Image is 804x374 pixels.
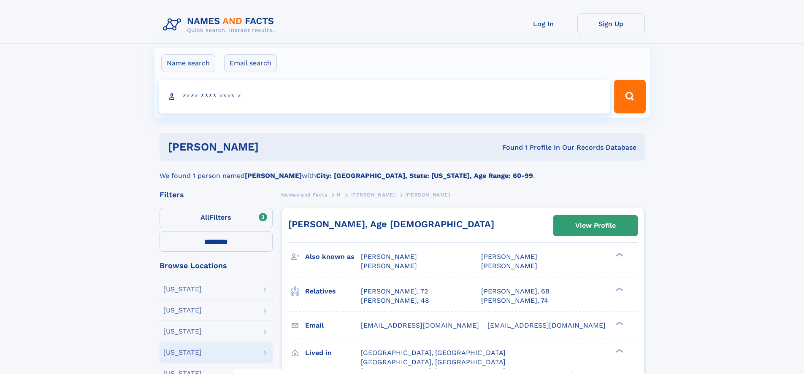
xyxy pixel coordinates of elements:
[361,349,506,357] span: [GEOGRAPHIC_DATA], [GEOGRAPHIC_DATA]
[245,172,302,180] b: [PERSON_NAME]
[163,286,202,293] div: [US_STATE]
[481,253,537,261] span: [PERSON_NAME]
[614,252,624,258] div: ❯
[554,215,637,236] a: View Profile
[575,216,616,235] div: View Profile
[163,307,202,314] div: [US_STATE]
[380,143,636,152] div: Found 1 Profile In Our Records Database
[224,54,277,72] label: Email search
[350,189,395,200] a: [PERSON_NAME]
[361,287,428,296] a: [PERSON_NAME], 72
[361,296,429,305] a: [PERSON_NAME], 48
[316,172,533,180] b: City: [GEOGRAPHIC_DATA], State: [US_STATE], Age Range: 60-99
[337,189,341,200] a: H
[614,80,645,113] button: Search Button
[168,142,381,152] h1: [PERSON_NAME]
[337,192,341,198] span: H
[200,213,209,221] span: All
[159,80,611,113] input: search input
[481,262,537,270] span: [PERSON_NAME]
[305,284,361,299] h3: Relatives
[163,349,202,356] div: [US_STATE]
[281,189,328,200] a: Names and Facts
[361,321,479,329] span: [EMAIL_ADDRESS][DOMAIN_NAME]
[305,318,361,333] h3: Email
[577,13,645,34] a: Sign Up
[160,191,273,199] div: Filters
[160,262,273,269] div: Browse Locations
[350,192,395,198] span: [PERSON_NAME]
[361,262,417,270] span: [PERSON_NAME]
[487,321,606,329] span: [EMAIL_ADDRESS][DOMAIN_NAME]
[305,250,361,264] h3: Also known as
[160,161,645,181] div: We found 1 person named with .
[361,253,417,261] span: [PERSON_NAME]
[481,287,550,296] a: [PERSON_NAME], 68
[160,13,281,36] img: Logo Names and Facts
[405,192,450,198] span: [PERSON_NAME]
[361,358,506,366] span: [GEOGRAPHIC_DATA], [GEOGRAPHIC_DATA]
[160,208,273,228] label: Filters
[510,13,577,34] a: Log In
[614,320,624,326] div: ❯
[305,346,361,360] h3: Lived in
[614,348,624,353] div: ❯
[288,219,494,229] a: [PERSON_NAME], Age [DEMOGRAPHIC_DATA]
[614,286,624,292] div: ❯
[481,296,548,305] a: [PERSON_NAME], 74
[161,54,215,72] label: Name search
[163,328,202,335] div: [US_STATE]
